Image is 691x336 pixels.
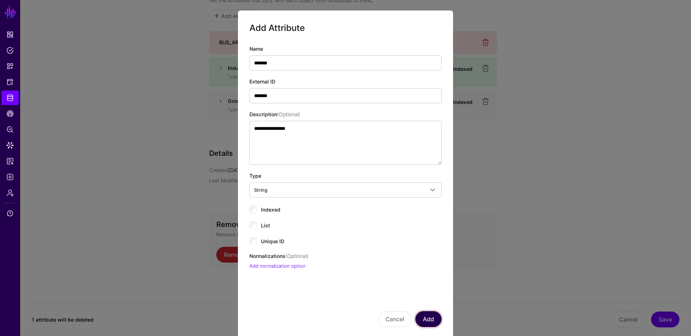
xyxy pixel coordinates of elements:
[415,311,442,327] button: Add
[261,206,280,213] span: Indexed
[249,263,306,269] a: Add normalization option
[261,238,284,244] span: Unique ID
[249,172,261,180] label: Type
[249,45,263,53] label: Name
[261,222,270,228] span: List
[378,311,412,327] button: Cancel
[277,111,300,117] span: (Optional)
[249,110,300,118] label: Description
[249,252,308,260] label: Normalizations
[254,187,267,193] span: String
[285,253,308,259] span: (Optional)
[249,78,275,85] label: External ID
[249,22,442,34] h2: Add Attribute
